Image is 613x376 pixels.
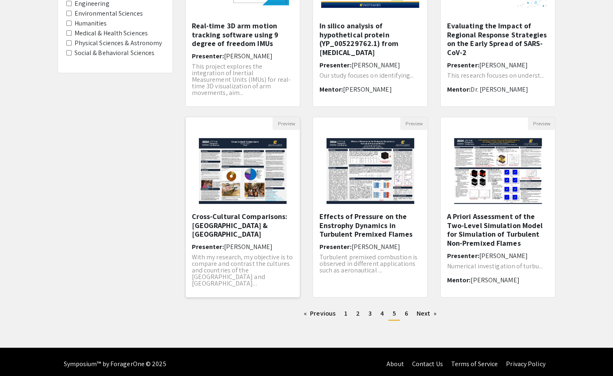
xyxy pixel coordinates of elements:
[447,61,549,69] h6: Presenter:
[392,309,396,318] span: 5
[224,242,273,251] span: [PERSON_NAME]
[447,276,471,284] span: Mentor:
[471,85,528,94] span: Dr. [PERSON_NAME]
[75,38,162,48] label: Physical Sciences & Astronomy
[528,117,555,130] button: Preview
[319,72,421,79] p: Our study focuses on identifying...
[479,251,527,260] span: [PERSON_NAME]
[319,253,417,275] span: Turbulent premixed combustion is observed in different applications such as aeronautical ...
[75,48,155,58] label: Social & Behavioral Sciences
[185,117,301,298] div: Open Presentation <p>Cross-Cultural Comparisons: Vietnam &amp; United States of America </p>
[351,242,400,251] span: [PERSON_NAME]
[343,85,392,94] span: [PERSON_NAME]
[387,360,404,368] a: About
[447,212,549,247] h5: A Priori Assessment of the Two-Level Simulation Model for Simulation of Turbulent Non-Premixed Fl...
[75,18,107,28] label: Humanities
[6,339,35,370] iframe: Chat
[368,309,372,318] span: 3
[319,61,421,69] h6: Presenter:
[191,130,295,212] img: <p>Cross-Cultural Comparisons: Vietnam &amp; United States of America </p>
[192,243,294,251] h6: Presenter:
[451,360,498,368] a: Terms of Service
[344,309,347,318] span: 1
[412,360,443,368] a: Contact Us
[356,309,360,318] span: 2
[300,307,340,320] a: Previous page
[479,61,527,69] span: [PERSON_NAME]
[224,52,273,60] span: [PERSON_NAME]
[319,212,421,239] h5: Effects of Pressure on the Enstrophy Dynamics in Turbulent Premixed Flames
[192,254,294,287] p: With my research, my objective is to compare and contrast the cultures and countries of the [GEOG...
[75,9,143,18] label: Environmental Sciences
[319,85,343,94] span: Mentor:
[440,117,555,298] div: Open Presentation <p class="ql-align-center"><strong style="color: rgb(237, 178, 31);">A Priori A...
[413,307,441,320] a: Next page
[447,21,549,57] h5: Evaluating the Impact of Regional Response Strategies on the Early Spread of SARS-CoV-2
[447,263,549,270] p: Numerical investigation of turbu...
[447,72,549,79] p: This research focuses on underst...
[471,276,519,284] span: [PERSON_NAME]
[312,117,428,298] div: Open Presentation <p>Effects of Pressure on the Enstrophy Dynamics in Turbulent Premixed Flames</p>
[185,307,556,321] ul: Pagination
[446,130,550,212] img: <p class="ql-align-center"><strong style="color: rgb(237, 178, 31);">A Priori Assessment of the T...
[447,85,471,94] span: Mentor:
[75,28,148,38] label: Medical & Health Sciences
[318,130,422,212] img: <p>Effects of Pressure on the Enstrophy Dynamics in Turbulent Premixed Flames</p>
[506,360,545,368] a: Privacy Policy
[400,117,427,130] button: Preview
[192,21,294,48] h5: Real-time 3D arm motion tracking software using 9 degree of freedom IMUs
[351,61,400,69] span: [PERSON_NAME]
[192,63,294,96] p: This project explores the integration of Inertial Measurement Units (IMUs) for real-time 3D visua...
[404,309,408,318] span: 6
[319,21,421,57] h5: In silico analysis of hypothetical protein (YP_005229762.1) from [MEDICAL_DATA]
[273,117,300,130] button: Preview
[319,243,421,251] h6: Presenter:
[380,309,384,318] span: 4
[192,52,294,60] h6: Presenter:
[192,212,294,239] h5: Cross-Cultural Comparisons: [GEOGRAPHIC_DATA] & [GEOGRAPHIC_DATA]
[447,252,549,260] h6: Presenter:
